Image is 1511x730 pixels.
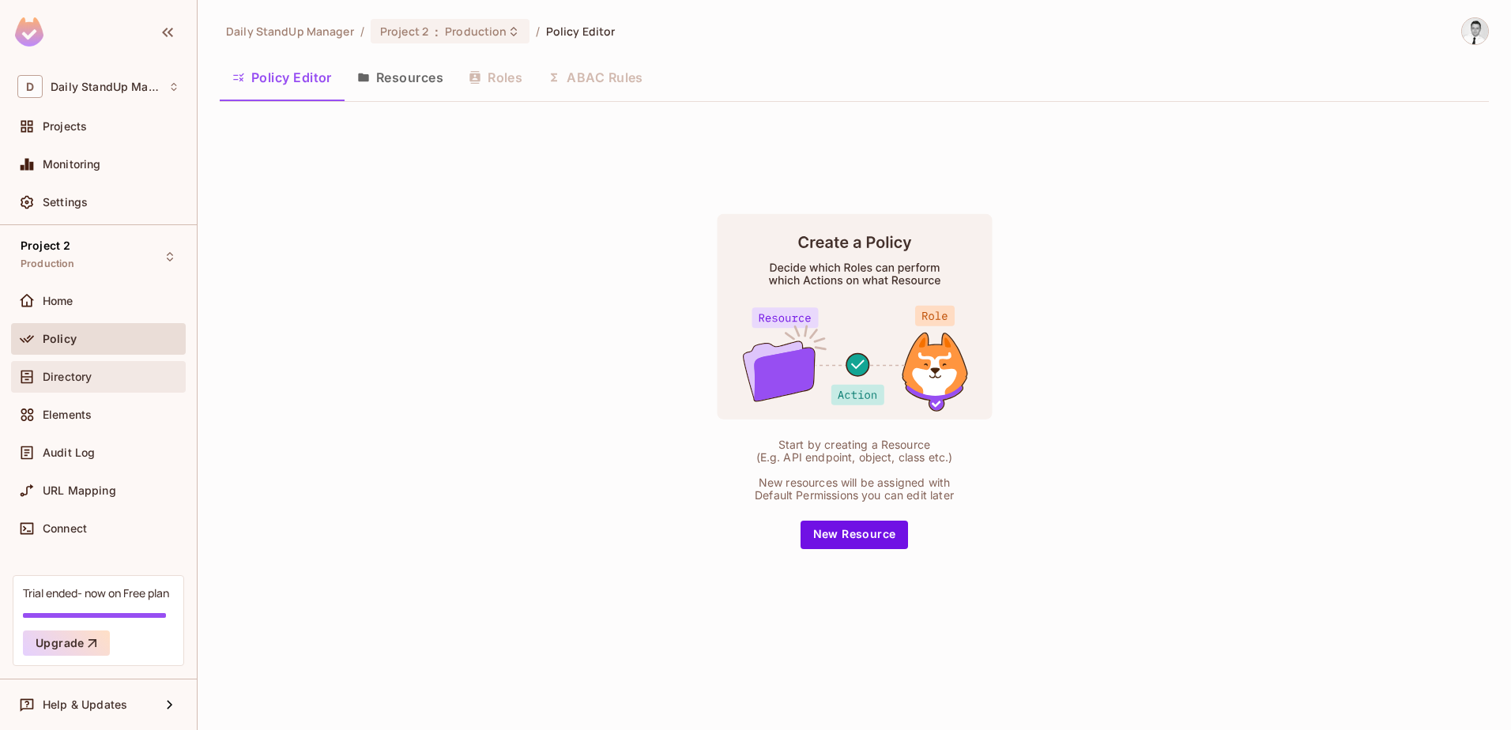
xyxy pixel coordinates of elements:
[445,24,507,39] span: Production
[536,24,540,39] li: /
[15,17,43,47] img: SReyMgAAAABJRU5ErkJggg==
[546,24,616,39] span: Policy Editor
[434,25,439,38] span: :
[23,585,169,600] div: Trial ended- now on Free plan
[360,24,364,39] li: /
[51,81,160,93] span: Workspace: Daily StandUp Manager
[226,24,354,39] span: the active workspace
[23,630,110,656] button: Upgrade
[43,158,101,171] span: Monitoring
[17,75,43,98] span: D
[1462,18,1488,44] img: Goran Jovanovic
[43,446,95,459] span: Audit Log
[43,120,87,133] span: Projects
[43,698,127,711] span: Help & Updates
[43,333,77,345] span: Policy
[43,484,116,497] span: URL Mapping
[380,24,428,39] span: Project 2
[801,521,909,549] button: New Resource
[748,438,961,464] div: Start by creating a Resource (E.g. API endpoint, object, class etc.)
[43,196,88,209] span: Settings
[21,258,75,270] span: Production
[220,58,345,97] button: Policy Editor
[43,295,73,307] span: Home
[748,476,961,502] div: New resources will be assigned with Default Permissions you can edit later
[43,371,92,383] span: Directory
[43,522,87,535] span: Connect
[43,408,92,421] span: Elements
[345,58,456,97] button: Resources
[21,239,70,252] span: Project 2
